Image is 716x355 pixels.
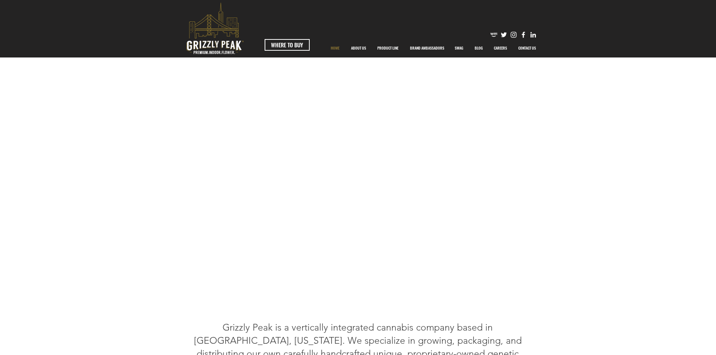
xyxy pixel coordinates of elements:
[374,39,402,57] p: PRODUCT LINE
[265,39,310,51] a: WHERE TO BUY
[490,39,511,57] p: CAREERS
[139,58,570,300] div: Your Video Title Video Player
[271,41,303,49] span: WHERE TO BUY
[488,39,513,57] a: CAREERS
[325,39,345,57] a: HOME
[449,39,469,57] a: SWAG
[529,31,537,39] img: Likedin
[186,3,244,54] svg: premium-indoor-flower
[325,39,542,57] nav: Site
[500,31,508,39] img: Twitter
[451,39,467,57] p: SWAG
[469,39,488,57] a: BLOG
[490,31,498,39] img: weedmaps
[510,31,518,39] img: Instagram
[490,31,537,39] ul: Social Bar
[519,31,527,39] img: Facebook
[471,39,487,57] p: BLOG
[513,39,542,57] a: CONTACT US
[515,39,540,57] p: CONTACT US
[347,39,370,57] p: ABOUT US
[404,39,449,57] div: BRAND AMBASSADORS
[372,39,404,57] a: PRODUCT LINE
[345,39,372,57] a: ABOUT US
[327,39,343,57] p: HOME
[406,39,448,57] p: BRAND AMBASSADORS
